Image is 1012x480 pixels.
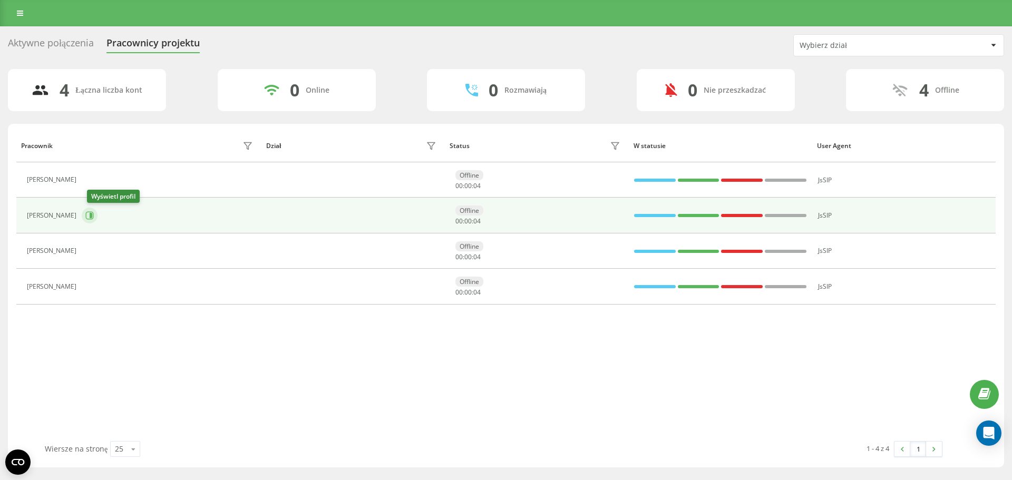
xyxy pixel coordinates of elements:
div: Nie przeszkadzać [704,86,766,95]
div: Status [450,142,470,150]
span: 00 [464,252,472,261]
div: 4 [60,80,69,100]
span: 04 [473,252,481,261]
a: 1 [910,442,926,456]
span: 00 [455,288,463,297]
span: Wiersze na stronę [45,444,108,454]
span: 00 [464,288,472,297]
span: JsSIP [818,211,832,220]
div: : : [455,182,481,190]
div: 0 [290,80,299,100]
div: : : [455,218,481,225]
div: Wybierz dział [800,41,926,50]
span: JsSIP [818,282,832,291]
div: Offline [455,170,483,180]
div: 0 [489,80,498,100]
div: [PERSON_NAME] [27,176,79,183]
span: 00 [455,252,463,261]
div: Pracownik [21,142,53,150]
span: 00 [464,181,472,190]
div: 0 [688,80,697,100]
span: 04 [473,288,481,297]
div: Rozmawiają [504,86,547,95]
div: 1 - 4 z 4 [867,443,889,454]
span: JsSIP [818,175,832,184]
span: 04 [473,181,481,190]
div: Offline [455,277,483,287]
div: [PERSON_NAME] [27,283,79,290]
button: Open CMP widget [5,449,31,475]
div: Wyświetl profil [87,190,140,203]
div: Offline [455,205,483,215]
div: : : [455,253,481,261]
div: 25 [115,444,123,454]
div: Offline [935,86,959,95]
div: Pracownicy projektu [106,37,200,54]
div: Online [306,86,329,95]
span: 04 [473,217,481,226]
div: Łączna liczba kont [75,86,142,95]
span: 00 [464,217,472,226]
span: 00 [455,181,463,190]
span: JsSIP [818,246,832,255]
div: [PERSON_NAME] [27,212,79,219]
div: User Agent [817,142,991,150]
div: Aktywne połączenia [8,37,94,54]
div: [PERSON_NAME] [27,247,79,254]
div: : : [455,289,481,296]
div: W statusie [634,142,807,150]
div: Offline [455,241,483,251]
span: 00 [455,217,463,226]
div: Dział [266,142,281,150]
div: Open Intercom Messenger [976,420,1001,446]
div: 4 [919,80,929,100]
